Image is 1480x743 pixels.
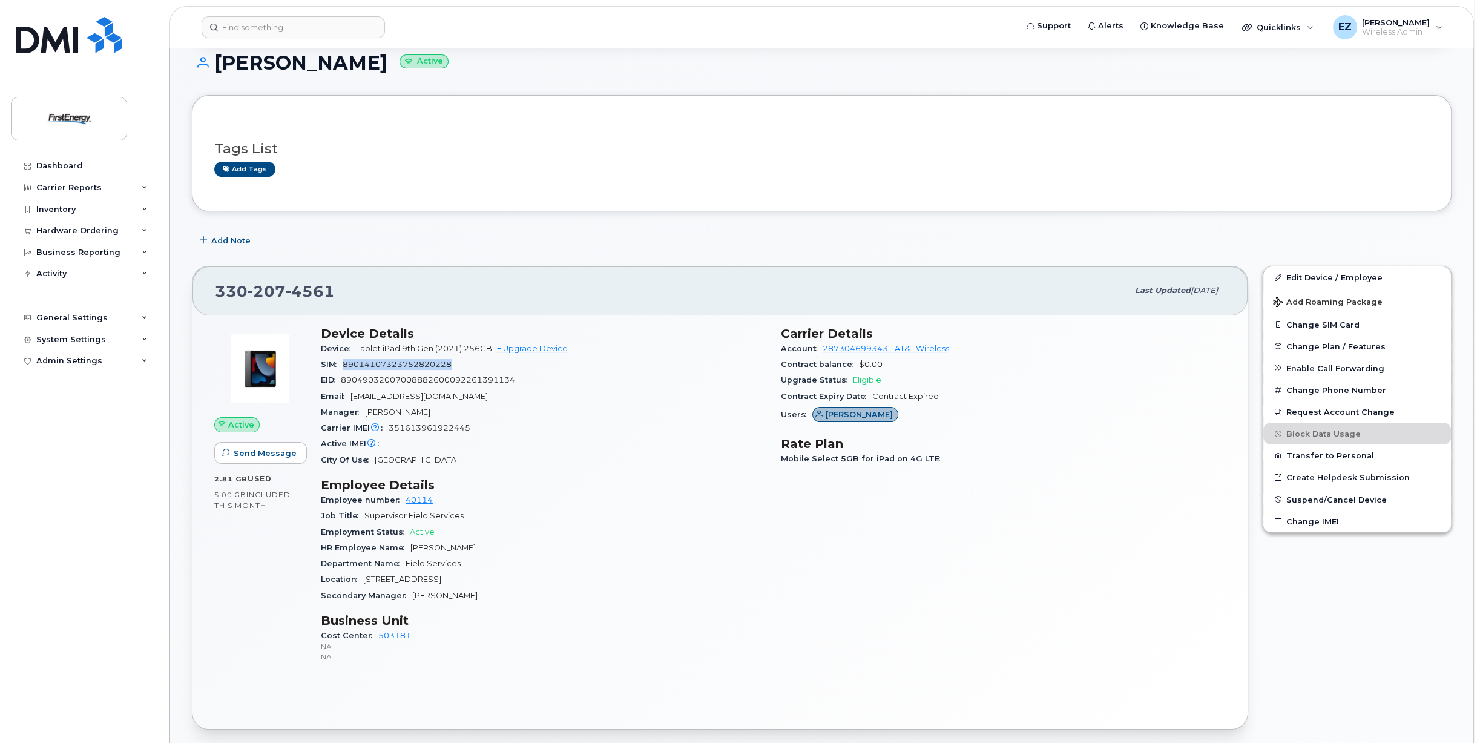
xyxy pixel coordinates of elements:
[234,447,297,459] span: Send Message
[1257,22,1301,32] span: Quicklinks
[1018,14,1079,38] a: Support
[214,442,307,464] button: Send Message
[286,282,335,300] span: 4561
[406,559,461,568] span: Field Services
[214,141,1429,156] h3: Tags List
[321,455,375,464] span: City Of Use
[1263,423,1451,444] button: Block Data Usage
[412,591,478,600] span: [PERSON_NAME]
[192,230,261,251] button: Add Note
[1362,18,1430,27] span: [PERSON_NAME]
[321,375,341,385] span: EID
[363,575,441,584] span: [STREET_ADDRESS]
[214,162,275,177] a: Add tags
[853,375,881,385] span: Eligible
[1338,20,1352,35] span: EZ
[343,360,452,369] span: 89014107323752820228
[378,631,411,640] a: 503181
[321,495,406,504] span: Employee number
[1263,444,1451,466] button: Transfer to Personal
[400,54,449,68] small: Active
[406,495,433,504] a: 40114
[410,543,476,552] span: [PERSON_NAME]
[356,344,492,353] span: Tablet iPad 9th Gen (2021) 256GB
[192,52,1452,73] h1: [PERSON_NAME]
[321,631,378,640] span: Cost Center
[1286,495,1387,504] span: Suspend/Cancel Device
[1324,15,1451,39] div: Eric Zonca
[781,454,946,463] span: Mobile Select 5GB for iPad on 4G LTE
[1132,14,1232,38] a: Knowledge Base
[214,475,248,483] span: 2.81 GB
[321,527,410,537] span: Employment Status
[211,235,251,246] span: Add Note
[248,474,272,483] span: used
[321,613,766,628] h3: Business Unit
[1079,14,1132,38] a: Alerts
[1234,15,1322,39] div: Quicklinks
[1263,510,1451,532] button: Change IMEI
[248,282,286,300] span: 207
[321,439,385,448] span: Active IMEI
[321,575,363,584] span: Location
[1135,286,1191,295] span: Last updated
[823,344,949,353] a: 287304699343 - AT&T Wireless
[1098,20,1123,32] span: Alerts
[321,478,766,492] h3: Employee Details
[321,326,766,341] h3: Device Details
[1263,466,1451,488] a: Create Helpdesk Submission
[321,543,410,552] span: HR Employee Name
[202,16,385,38] input: Find something...
[1191,286,1218,295] span: [DATE]
[1151,20,1224,32] span: Knowledge Base
[1263,314,1451,335] button: Change SIM Card
[321,344,356,353] span: Device
[321,641,766,652] p: NA
[389,423,470,432] span: 351613961922445
[321,360,343,369] span: SIM
[1286,342,1386,351] span: Change Plan / Features
[1362,27,1430,37] span: Wireless Admin
[385,439,393,448] span: —
[321,591,412,600] span: Secondary Manager
[410,527,435,537] span: Active
[872,392,939,401] span: Contract Expired
[781,392,872,401] span: Contract Expiry Date
[321,652,766,662] p: NA
[781,437,1226,451] h3: Rate Plan
[1263,379,1451,401] button: Change Phone Number
[350,392,488,401] span: [EMAIL_ADDRESS][DOMAIN_NAME]
[781,375,853,385] span: Upgrade Status
[826,409,893,420] span: [PERSON_NAME]
[1263,289,1451,314] button: Add Roaming Package
[321,392,350,401] span: Email
[781,326,1226,341] h3: Carrier Details
[215,282,335,300] span: 330
[781,344,823,353] span: Account
[1286,363,1384,372] span: Enable Call Forwarding
[1263,266,1451,288] a: Edit Device / Employee
[375,455,459,464] span: [GEOGRAPHIC_DATA]
[364,511,464,520] span: Supervisor Field Services
[321,559,406,568] span: Department Name
[228,419,254,431] span: Active
[341,375,515,385] span: 89049032007008882600092261391134
[321,511,364,520] span: Job Title
[1263,489,1451,510] button: Suspend/Cancel Device
[781,360,859,369] span: Contract balance
[214,490,291,510] span: included this month
[1427,690,1471,734] iframe: Messenger Launcher
[1263,401,1451,423] button: Request Account Change
[365,408,430,417] span: [PERSON_NAME]
[321,423,389,432] span: Carrier IMEI
[214,490,246,499] span: 5.00 GB
[321,408,365,417] span: Manager
[812,410,899,419] a: [PERSON_NAME]
[1037,20,1071,32] span: Support
[781,410,812,419] span: Users
[224,332,297,405] img: image20231002-3703462-1taoqtb.jpeg
[1273,297,1383,309] span: Add Roaming Package
[859,360,883,369] span: $0.00
[497,344,568,353] a: + Upgrade Device
[1263,357,1451,379] button: Enable Call Forwarding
